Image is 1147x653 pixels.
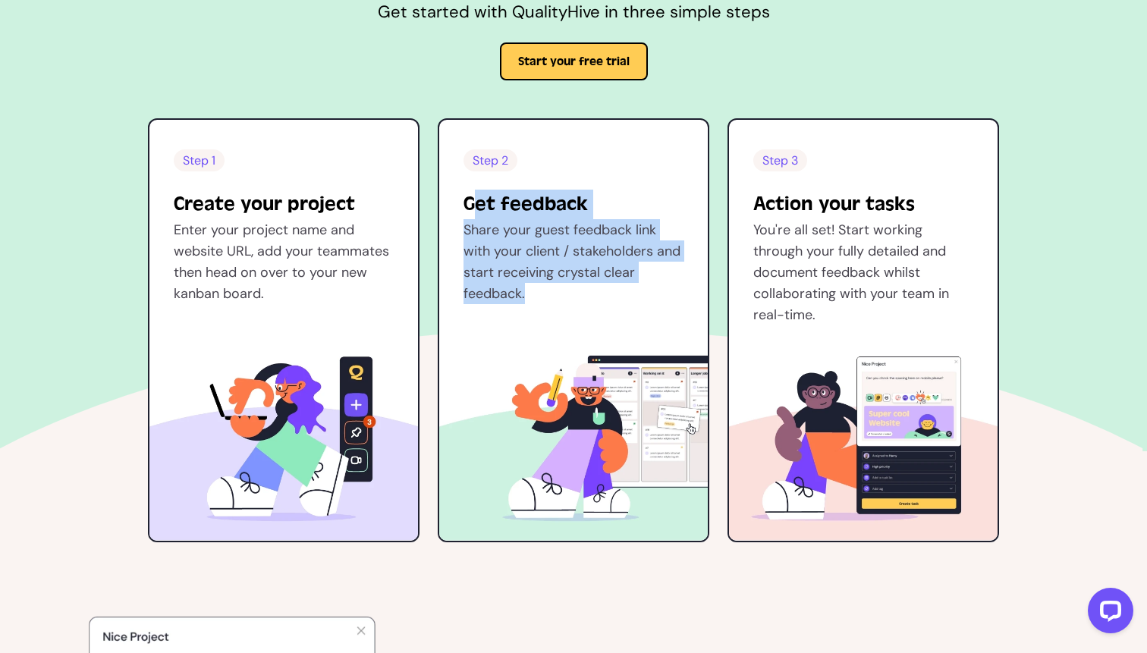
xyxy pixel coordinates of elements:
h3: Action your tasks [753,190,973,219]
h3: Get feedback [464,190,683,219]
a: Start your free trial [500,54,648,68]
p: Share your guest feedback link with your client / stakeholders and start receiving crystal clear ... [464,219,683,304]
img: QA Chrome Extension [439,350,708,542]
button: Start your free trial [500,42,648,80]
span: Step 3 [753,149,807,171]
span: Step 2 [464,149,517,171]
p: Get started with QualityHive in three simple steps [148,1,999,24]
span: Step 1 [174,149,225,171]
p: Enter your project name and website URL, add your teammates then head on over to your new kanban ... [174,219,394,304]
h3: Create your project [174,190,394,219]
p: You're all set! Start working through your fully detailed and document feedback whilst collaborat... [753,219,973,325]
iframe: LiveChat chat widget [1076,582,1139,645]
img: Raise website feedback [729,350,998,542]
img: Website Feedback Widget [149,350,418,542]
